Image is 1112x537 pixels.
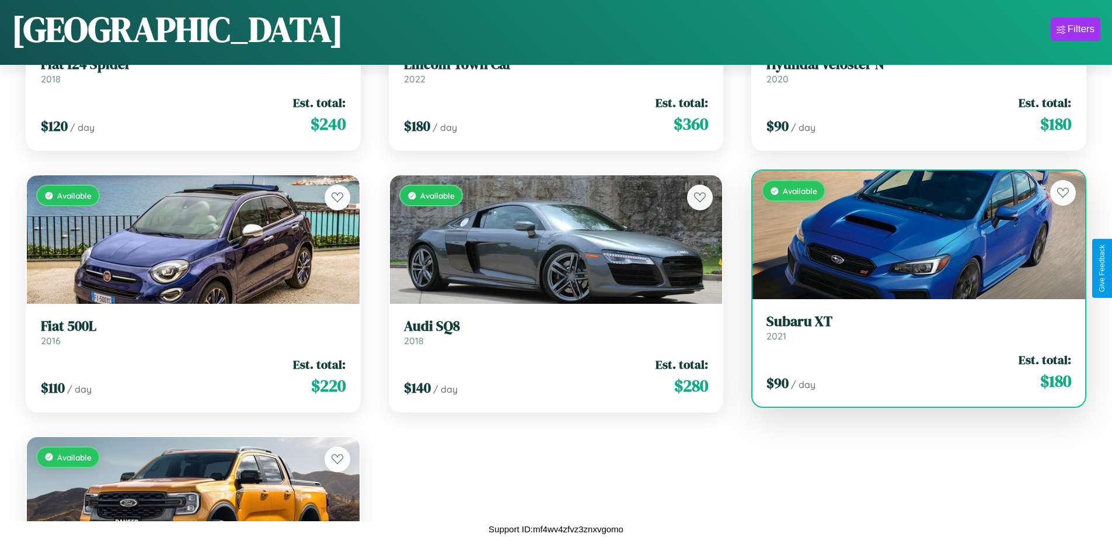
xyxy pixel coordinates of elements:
h1: [GEOGRAPHIC_DATA] [12,5,343,53]
span: Est. total: [656,94,708,111]
a: Hyundai Veloster N2020 [766,56,1071,85]
span: $ 180 [1040,112,1071,136]
span: 2022 [404,73,426,85]
span: $ 280 [674,374,708,397]
a: Lincoln Town Car2022 [404,56,709,85]
span: Available [420,190,455,200]
div: Filters [1068,23,1094,35]
span: Available [57,190,92,200]
button: Filters [1051,18,1100,41]
span: $ 140 [404,378,431,397]
span: / day [70,122,95,133]
h3: Subaru XT [766,313,1071,330]
h3: Fiat 500L [41,318,346,335]
h3: Hyundai Veloster N [766,56,1071,73]
span: $ 220 [311,374,346,397]
span: $ 180 [404,116,430,136]
span: Est. total: [1019,94,1071,111]
span: 2018 [41,73,61,85]
h3: Fiat 124 Spider [41,56,346,73]
a: Audi SQ82018 [404,318,709,347]
span: Est. total: [1019,351,1071,368]
a: Subaru XT2021 [766,313,1071,342]
span: $ 110 [41,378,65,397]
span: $ 360 [674,112,708,136]
span: / day [433,122,457,133]
span: 2018 [404,335,424,347]
h3: Lincoln Town Car [404,56,709,73]
span: 2021 [766,330,786,342]
span: 2020 [766,73,789,85]
a: Fiat 124 Spider2018 [41,56,346,85]
span: / day [67,383,92,395]
span: Available [783,186,817,196]
span: Est. total: [293,356,346,373]
p: Support ID: mf4wv4zfvz3znxvgomo [489,521,623,537]
span: $ 180 [1040,369,1071,393]
a: Fiat 500L2016 [41,318,346,347]
span: Available [57,452,92,462]
h3: Audi SQ8 [404,318,709,335]
span: $ 90 [766,373,789,393]
span: Est. total: [656,356,708,373]
span: Est. total: [293,94,346,111]
span: 2016 [41,335,61,347]
span: / day [791,379,815,390]
span: $ 90 [766,116,789,136]
span: / day [433,383,458,395]
span: / day [791,122,815,133]
div: Give Feedback [1098,245,1106,292]
span: $ 120 [41,116,68,136]
span: $ 240 [311,112,346,136]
